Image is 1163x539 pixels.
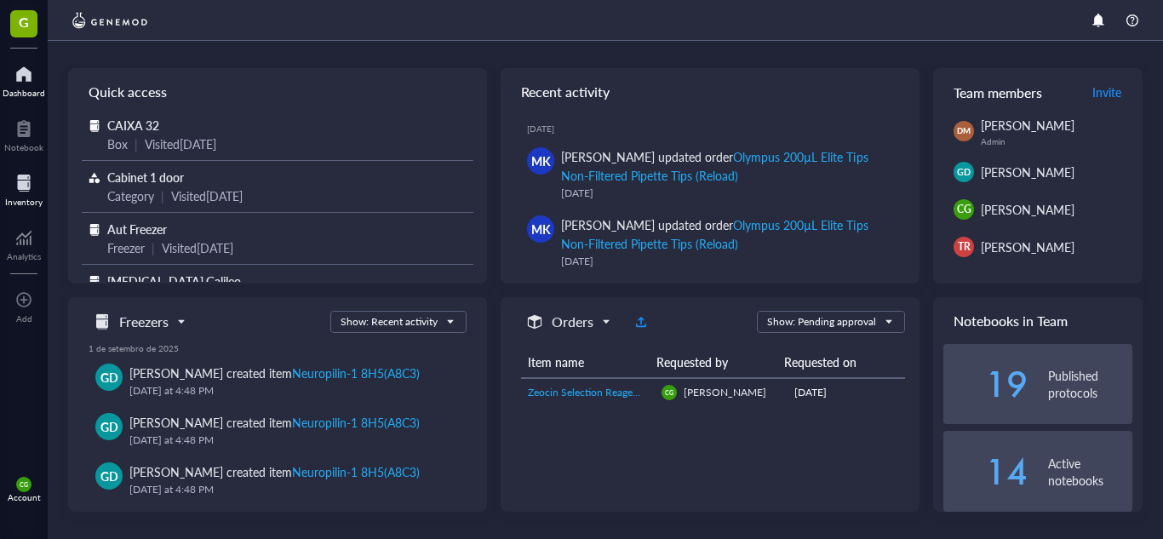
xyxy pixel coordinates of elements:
div: [DATE] [794,385,898,400]
span: [PERSON_NAME] [981,238,1074,255]
div: Notebook [4,142,43,152]
div: Freezer [107,238,145,257]
div: Visited [DATE] [145,135,216,153]
span: [PERSON_NAME] [981,201,1074,218]
a: MK[PERSON_NAME] updated orderOlympus 200µL Elite Tips Non-Filtered Pipette Tips (Reload)[DATE] [514,209,906,277]
span: CAIXA 32 [107,117,159,134]
div: Category [107,186,154,205]
div: Add [16,313,32,324]
span: MK [531,152,551,170]
div: [PERSON_NAME] created item [129,462,421,481]
div: | [161,186,164,205]
div: Active notebooks [1048,455,1132,489]
div: Visited [DATE] [171,186,243,205]
span: GD [100,467,118,485]
div: [DATE] at 4:48 PM [129,432,453,449]
span: GD [957,165,971,179]
div: [DATE] [527,123,906,134]
h5: Freezers [119,312,169,332]
a: GD[PERSON_NAME] created itemNeuropilin-1 8H5(A8C3)[DATE] at 4:48 PM [89,406,467,456]
button: Invite [1091,78,1122,106]
div: 19 [943,370,1028,398]
a: GD[PERSON_NAME] created itemNeuropilin-1 8H5(A8C3)[DATE] at 4:48 PM [89,456,467,505]
div: | [135,135,138,153]
div: Team members [933,68,1143,116]
span: Cabinet 1 door [107,169,184,186]
span: G [19,11,29,32]
div: Recent activity [501,68,920,116]
th: Item name [521,347,650,378]
th: Requested on [777,347,890,378]
div: Dashboard [3,88,45,98]
div: [PERSON_NAME] created item [129,364,421,382]
div: 14 [943,458,1028,485]
a: Zeocin Selection Reagent [528,385,648,400]
span: CG [957,202,971,217]
div: Analytics [7,251,41,261]
div: Show: Pending approval [767,314,876,330]
span: GD [100,368,118,387]
div: [DATE] [561,185,892,202]
span: [MEDICAL_DATA] Galileo [107,272,241,290]
div: 1 de setembro de 2025 [89,343,467,353]
div: [PERSON_NAME] updated order [561,215,892,253]
div: Show: Recent activity [341,314,438,330]
div: Notebooks in Team [933,297,1143,344]
span: [PERSON_NAME] [981,117,1074,134]
span: DM [957,125,971,137]
div: Box [107,135,128,153]
div: Admin [981,136,1132,146]
div: [DATE] at 4:48 PM [129,382,453,399]
span: CG [20,481,28,489]
th: Requested by [650,347,778,378]
div: Neuropilin-1 8H5(A8C3) [292,364,420,381]
div: Inventory [5,197,43,207]
a: GD[PERSON_NAME] created itemNeuropilin-1 8H5(A8C3)[DATE] at 4:48 PM [89,357,467,406]
span: GD [100,417,118,436]
a: Dashboard [3,60,45,98]
div: [PERSON_NAME] updated order [561,147,892,185]
div: Published protocols [1048,367,1132,401]
div: Neuropilin-1 8H5(A8C3) [292,414,420,431]
h5: Orders [552,312,593,332]
span: Zeocin Selection Reagent [528,385,642,399]
div: [PERSON_NAME] created item [129,413,421,432]
div: Visited [DATE] [162,238,233,257]
span: CG [665,388,673,396]
a: Notebook [4,115,43,152]
div: | [152,238,155,257]
div: Neuropilin-1 8H5(A8C3) [292,463,420,480]
div: Quick access [68,68,487,116]
span: [PERSON_NAME] [981,163,1074,181]
span: Aut Freezer [107,221,167,238]
a: MK[PERSON_NAME] updated orderOlympus 200µL Elite Tips Non-Filtered Pipette Tips (Reload)[DATE] [514,140,906,209]
div: [DATE] [561,253,892,270]
a: Inventory [5,169,43,207]
span: TR [958,239,971,255]
span: Invite [1092,83,1121,100]
img: genemod-logo [68,10,152,31]
span: MK [531,220,551,238]
div: Account [8,492,41,502]
a: Analytics [7,224,41,261]
span: [PERSON_NAME] [684,385,766,399]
